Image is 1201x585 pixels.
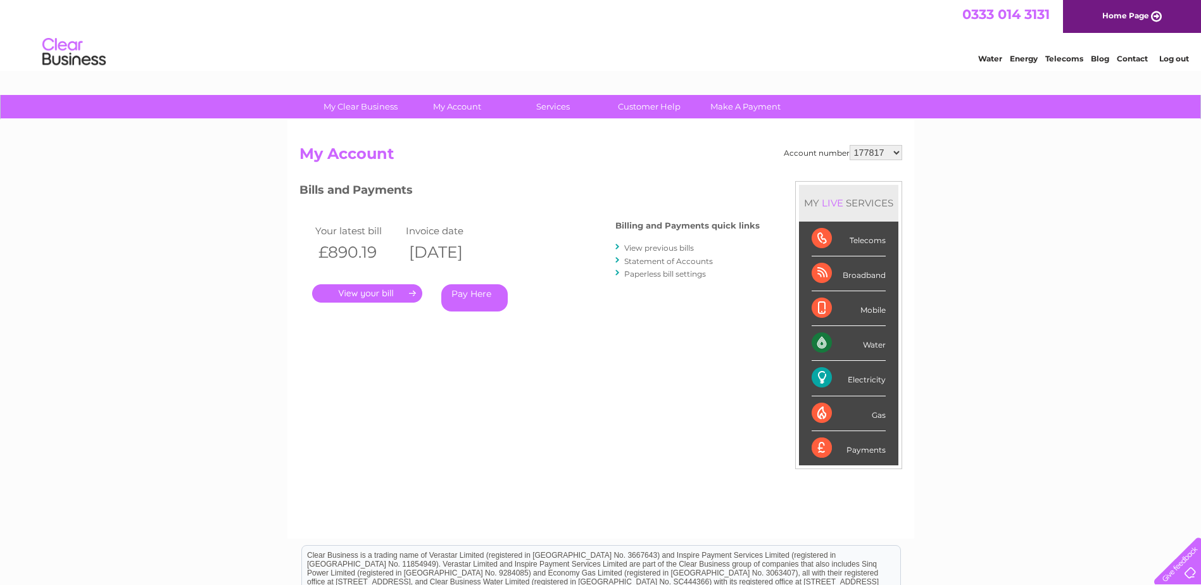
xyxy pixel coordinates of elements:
[812,361,886,396] div: Electricity
[812,256,886,291] div: Broadband
[819,197,846,209] div: LIVE
[624,243,694,253] a: View previous bills
[624,256,713,266] a: Statement of Accounts
[302,7,900,61] div: Clear Business is a trading name of Verastar Limited (registered in [GEOGRAPHIC_DATA] No. 3667643...
[784,145,902,160] div: Account number
[299,145,902,169] h2: My Account
[812,431,886,465] div: Payments
[42,33,106,72] img: logo.png
[597,95,701,118] a: Customer Help
[501,95,605,118] a: Services
[403,222,494,239] td: Invoice date
[1159,54,1189,63] a: Log out
[1010,54,1038,63] a: Energy
[308,95,413,118] a: My Clear Business
[799,185,898,221] div: MY SERVICES
[312,222,403,239] td: Your latest bill
[299,181,760,203] h3: Bills and Payments
[978,54,1002,63] a: Water
[403,239,494,265] th: [DATE]
[615,221,760,230] h4: Billing and Payments quick links
[812,291,886,326] div: Mobile
[1045,54,1083,63] a: Telecoms
[962,6,1050,22] a: 0333 014 3131
[312,284,422,303] a: .
[1091,54,1109,63] a: Blog
[1117,54,1148,63] a: Contact
[812,326,886,361] div: Water
[312,239,403,265] th: £890.19
[624,269,706,279] a: Paperless bill settings
[405,95,509,118] a: My Account
[812,396,886,431] div: Gas
[441,284,508,311] a: Pay Here
[812,222,886,256] div: Telecoms
[693,95,798,118] a: Make A Payment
